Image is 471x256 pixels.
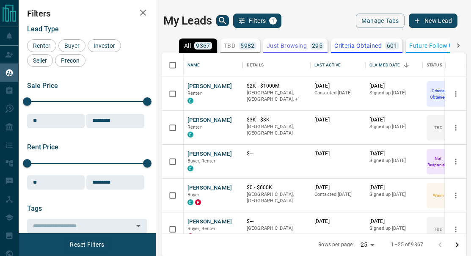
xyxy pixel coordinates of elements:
button: more [449,155,462,168]
p: [DATE] [369,150,418,157]
div: Status [427,53,442,77]
div: condos.ca [187,98,193,104]
p: TBD [224,43,235,49]
button: search button [216,15,229,26]
button: [PERSON_NAME] [187,116,232,124]
button: Reset Filters [64,237,110,252]
p: All [184,43,191,49]
div: property.ca [195,199,201,205]
p: Signed up [DATE] [369,191,418,198]
p: Rows per page: [318,241,354,248]
div: Buyer [58,39,85,52]
div: condos.ca [187,199,193,205]
p: [DATE] [369,184,418,191]
p: [DATE] [369,83,418,90]
p: $--- [247,218,306,225]
p: [DATE] [314,184,361,191]
span: Lead Type [27,25,59,33]
p: $2K - $1000M [247,83,306,90]
div: Name [187,53,200,77]
div: Renter [27,39,56,52]
p: Signed up [DATE] [369,90,418,96]
div: Seller [27,54,53,67]
button: [PERSON_NAME] [187,184,232,192]
div: Claimed Date [365,53,422,77]
button: more [449,223,462,236]
span: Buyer, Renter [187,226,216,231]
span: Sale Price [27,82,58,90]
p: [DATE] [314,218,361,225]
div: Claimed Date [369,53,400,77]
p: [DATE] [314,83,361,90]
button: Sort [400,59,412,71]
div: Investor [88,39,121,52]
p: [DATE] [314,150,361,157]
span: Renter [187,91,202,96]
div: property.ca [187,233,193,239]
p: TBD [434,226,442,232]
span: Seller [30,57,50,64]
span: Buyer [187,192,200,198]
span: Renter [187,124,202,130]
p: $3K - $3K [247,116,306,124]
h1: My Leads [163,14,212,28]
p: Contacted [DATE] [314,191,361,198]
p: Toronto [247,90,306,103]
div: Last Active [310,53,365,77]
div: condos.ca [187,132,193,138]
p: [GEOGRAPHIC_DATA], [GEOGRAPHIC_DATA] [247,124,306,137]
span: Buyer [61,42,83,49]
p: 9367 [196,43,210,49]
button: [PERSON_NAME] [187,150,232,158]
p: Signed up [DATE] [369,157,418,164]
p: [GEOGRAPHIC_DATA], [GEOGRAPHIC_DATA] [247,191,306,204]
p: Warm [433,192,444,198]
div: Last Active [314,53,341,77]
span: Buyer, Renter [187,158,216,164]
p: TBD [434,124,442,131]
span: Rent Price [27,143,58,151]
p: [DATE] [369,218,418,225]
button: more [449,121,462,134]
p: Signed up [DATE] [369,124,418,130]
div: Status [422,53,456,77]
button: Open [132,220,144,232]
span: Investor [91,42,118,49]
h2: Filters [27,8,147,19]
div: Details [247,53,264,77]
span: Precon [58,57,83,64]
button: Filters1 [233,14,282,28]
div: Name [183,53,242,77]
button: Manage Tabs [356,14,404,28]
p: Not Responsive [427,155,449,168]
button: New Lead [409,14,457,28]
p: 5982 [240,43,255,49]
span: 1 [270,18,276,24]
p: [DATE] [314,116,361,124]
p: [GEOGRAPHIC_DATA] [247,225,306,232]
span: Tags [27,204,42,212]
p: Future Follow Up [409,43,456,49]
div: condos.ca [187,165,193,171]
p: $0 - $600K [247,184,306,191]
button: [PERSON_NAME] [187,83,232,91]
div: 25 [357,239,377,251]
button: more [449,189,462,202]
button: more [449,88,462,100]
p: 1–25 of 9367 [391,241,423,248]
p: Criteria Obtained [427,88,449,100]
p: 295 [312,43,322,49]
div: Precon [55,54,85,67]
p: [DATE] [369,116,418,124]
div: Details [242,53,310,77]
p: Just Browsing [267,43,307,49]
p: Criteria Obtained [334,43,382,49]
button: [PERSON_NAME] [187,218,232,226]
p: Signed up [DATE] [369,225,418,232]
button: Go to next page [449,237,465,253]
p: 601 [387,43,397,49]
span: Renter [30,42,53,49]
p: $--- [247,150,306,157]
p: Contacted [DATE] [314,90,361,96]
